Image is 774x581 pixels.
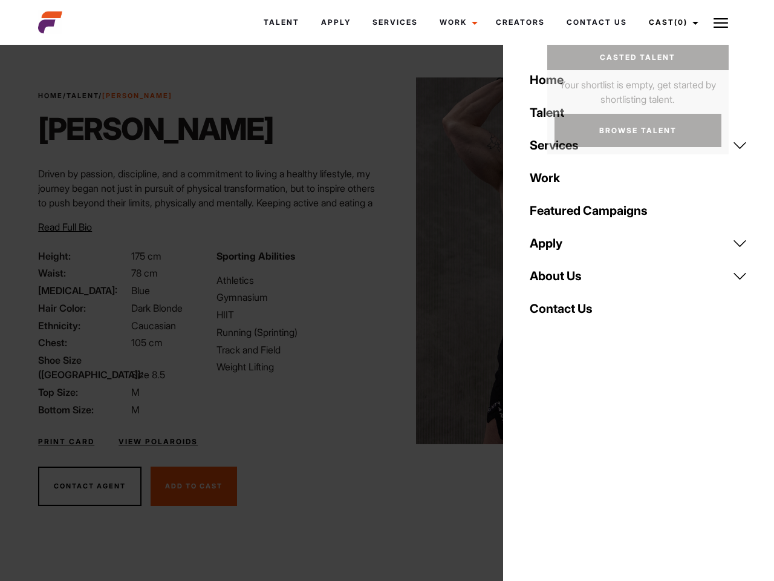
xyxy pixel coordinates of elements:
strong: Sporting Abilities [216,250,295,262]
li: Gymnasium [216,290,380,304]
span: Hair Color: [38,301,129,315]
a: Services [362,6,429,39]
span: Blue [131,284,150,297]
span: Caucasian [131,320,176,332]
a: Apply [310,6,362,39]
img: Burger icon [714,16,728,30]
li: Running (Sprinting) [216,325,380,340]
strong: [PERSON_NAME] [102,91,172,100]
span: Ethnicity: [38,318,129,333]
button: Add To Cast [151,467,237,507]
a: Services [522,129,755,162]
span: 105 cm [131,336,163,349]
span: Height: [38,249,129,263]
span: 175 cm [131,250,161,262]
span: Bottom Size: [38,402,129,417]
span: M [131,386,140,398]
a: Talent [67,91,99,100]
a: Talent [253,6,310,39]
a: Home [38,91,63,100]
span: Chest: [38,335,129,350]
span: Read Full Bio [38,221,92,233]
a: Talent [522,96,755,129]
span: M [131,404,140,416]
a: Work [429,6,485,39]
a: View Polaroids [119,436,198,447]
a: Home [522,64,755,96]
p: Your shortlist is empty, get started by shortlisting talent. [547,70,729,107]
h1: [PERSON_NAME] [38,111,273,147]
span: (0) [674,18,688,27]
span: Waist: [38,266,129,280]
a: Print Card [38,436,94,447]
a: Creators [485,6,556,39]
a: Apply [522,227,755,260]
a: Featured Campaigns [522,194,755,227]
span: [MEDICAL_DATA]: [38,283,129,298]
a: Contact Us [522,292,755,325]
a: Casted Talent [547,45,729,70]
span: 78 cm [131,267,158,279]
img: cropped-aefm-brand-fav-22-square.png [38,10,62,34]
a: About Us [522,260,755,292]
button: Read Full Bio [38,220,92,234]
span: Add To Cast [165,482,223,490]
span: / / [38,91,172,101]
a: Browse Talent [554,114,721,147]
li: Track and Field [216,343,380,357]
p: Driven by passion, discipline, and a commitment to living a healthy lifestyle, my journey began n... [38,166,380,239]
span: Size 8.5 [131,369,165,381]
span: Dark Blonde [131,302,183,314]
a: Cast(0) [638,6,706,39]
a: Contact Us [556,6,638,39]
span: Top Size: [38,385,129,399]
span: Shoe Size ([GEOGRAPHIC_DATA]): [38,353,129,382]
button: Contact Agent [38,467,141,507]
li: Weight Lifting [216,359,380,374]
li: Athletics [216,273,380,287]
a: Work [522,162,755,194]
li: HIIT [216,307,380,322]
